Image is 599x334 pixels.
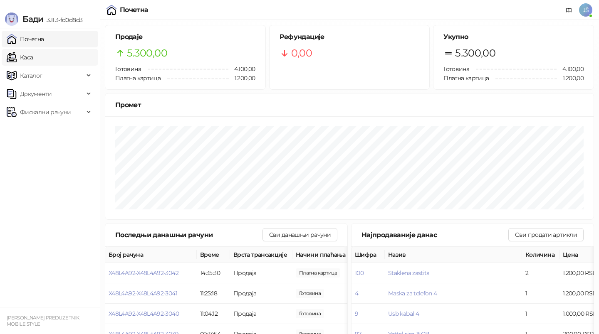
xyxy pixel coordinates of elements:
span: Готовина [443,65,469,73]
span: 1.200,00 [296,268,340,278]
span: JŠ [579,3,592,17]
td: Продаја [230,263,292,283]
a: Почетна [7,31,44,47]
button: X48L4A92-X48L4A92-3040 [109,310,179,317]
th: Начини плаћања [292,247,376,263]
button: 100 [355,269,364,277]
th: Врста трансакције [230,247,292,263]
div: Најпродаваније данас [361,230,508,240]
td: Продаја [230,304,292,324]
th: Количина [522,247,559,263]
th: Назив [385,247,522,263]
button: X48L4A92-X48L4A92-3041 [109,290,177,297]
a: Каса [7,49,33,66]
span: Документи [20,86,52,102]
button: Maska za telefon 4 [388,290,437,297]
span: Бади [22,14,43,24]
div: Промет [115,100,584,110]
h5: Укупно [443,32,584,42]
button: Staklena zastita [388,269,430,277]
span: 1.200,00 [229,74,255,83]
button: Сви продати артикли [508,228,584,241]
div: Последњи данашњи рачуни [115,230,262,240]
td: 2 [522,263,559,283]
h5: Рефундације [280,32,420,42]
span: 2.400,00 [296,289,324,298]
span: Каталог [20,67,42,84]
td: 14:35:30 [197,263,230,283]
span: 1.200,00 [557,74,584,83]
button: Сви данашњи рачуни [262,228,337,241]
span: Фискални рачуни [20,104,71,120]
td: 11:04:12 [197,304,230,324]
img: Logo [5,12,18,26]
span: Платна картица [443,74,489,82]
button: 4 [355,290,358,297]
td: 1 [522,304,559,324]
h5: Продаје [115,32,255,42]
span: 5.300,00 [127,45,167,61]
button: 9 [355,310,358,317]
th: Број рачуна [105,247,197,263]
span: 3.11.3-fd0d8d3 [43,16,82,24]
div: Почетна [120,7,149,13]
span: 4.100,00 [228,64,255,74]
td: 11:25:18 [197,283,230,304]
button: Usb kabal 4 [388,310,419,317]
span: 5.300,00 [455,45,495,61]
button: X48L4A92-X48L4A92-3042 [109,269,178,277]
th: Шифра [351,247,385,263]
span: 4.100,00 [557,64,584,74]
span: Платна картица [115,74,161,82]
small: [PERSON_NAME] PREDUZETNIK MOBILE STYLE [7,315,79,327]
span: 0,00 [291,45,312,61]
td: 1 [522,283,559,304]
td: Продаја [230,283,292,304]
span: 700,00 [296,309,324,318]
span: Готовина [115,65,141,73]
a: Документација [562,3,576,17]
th: Време [197,247,230,263]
